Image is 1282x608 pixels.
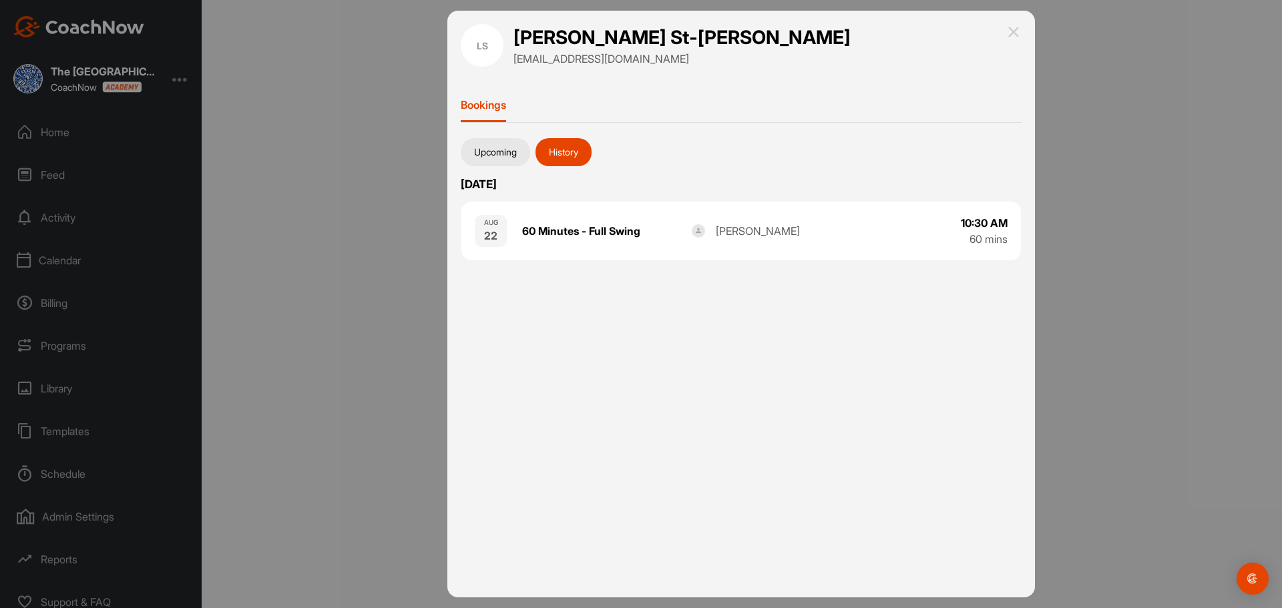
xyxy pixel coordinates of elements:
button: History [536,138,592,166]
div: 60 Minutes - Full Swing [522,223,692,239]
h1: [PERSON_NAME] St-[PERSON_NAME] [513,25,851,51]
p: [EMAIL_ADDRESS][DOMAIN_NAME] [513,51,689,67]
div: 22 [484,228,497,244]
div: [PERSON_NAME] [716,223,800,239]
p: Bookings [461,98,506,111]
div: AUG [484,218,498,228]
img: profile_image [692,224,705,238]
div: 60 mins [970,231,1008,247]
img: close [1006,24,1022,40]
div: LS [461,24,503,67]
p: [DATE] [461,176,1022,193]
div: 10:30 AM [961,215,1008,231]
button: Upcoming [461,138,530,166]
div: Open Intercom Messenger [1237,563,1269,595]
